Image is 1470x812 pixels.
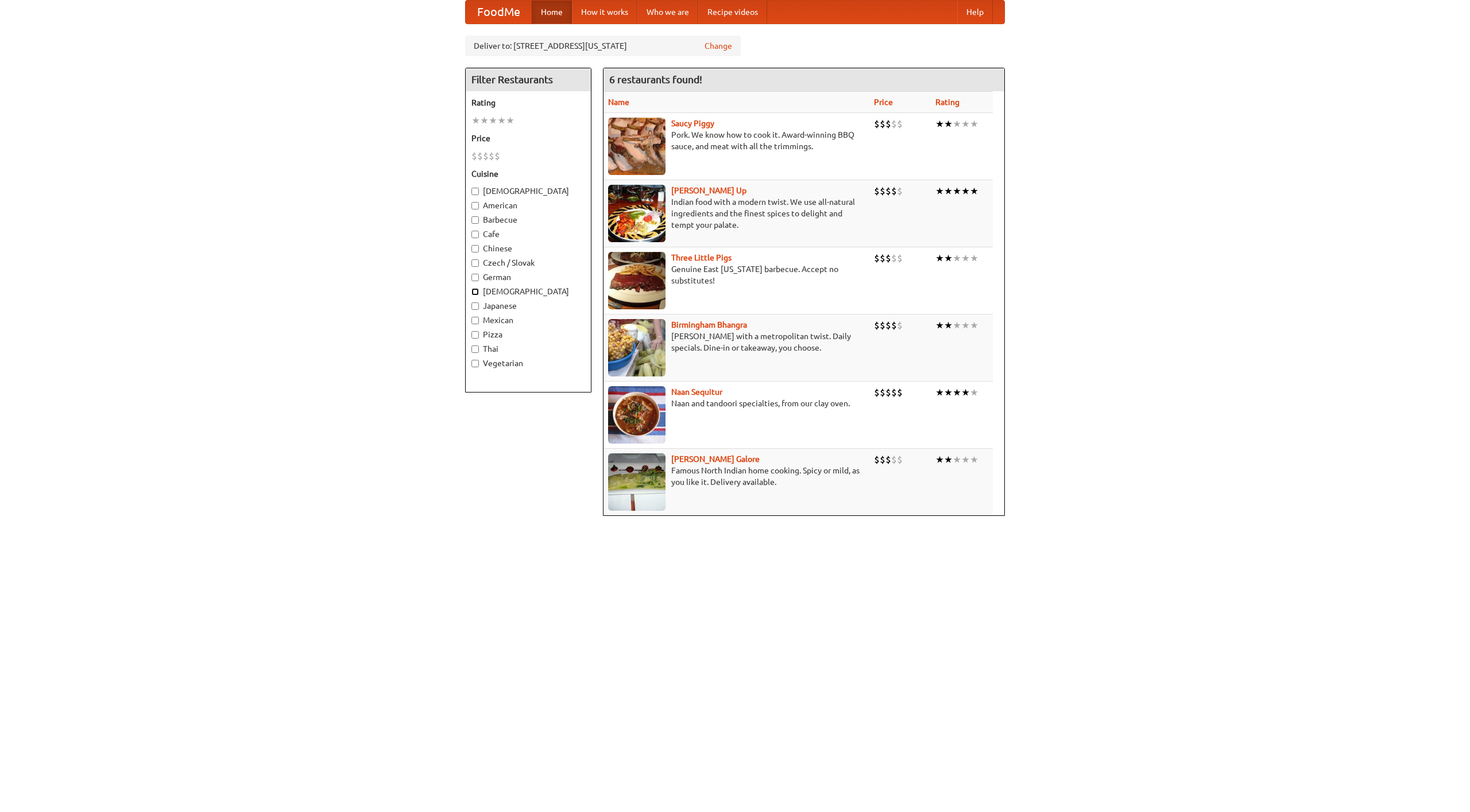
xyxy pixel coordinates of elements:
[608,331,865,353] p: [PERSON_NAME] with a metropolitan twist. Daily specials. Dine-in or takeaway, you choose.
[608,252,666,309] img: littlepigs.jpg
[471,358,585,369] label: Vegetarian
[705,40,732,52] a: Change
[466,68,591,91] h4: Filter Restaurants
[891,453,897,466] li: $
[471,185,585,197] label: [DEMOGRAPHIC_DATA]
[608,263,865,286] p: Genuine East [US_STATE] barbecue. Accept no substitutes!
[953,118,961,130] li: ★
[874,319,880,332] li: $
[874,386,880,399] li: $
[608,319,666,376] img: bhangra.jpg
[970,118,978,130] li: ★
[471,331,479,339] input: Pizza
[935,118,944,130] li: ★
[970,252,978,265] li: ★
[897,453,903,466] li: $
[935,386,944,399] li: ★
[471,257,585,269] label: Czech / Slovak
[532,1,572,24] a: Home
[671,186,746,195] a: [PERSON_NAME] Up
[897,118,903,130] li: $
[953,185,961,197] li: ★
[897,319,903,332] li: $
[471,314,585,326] label: Mexican
[891,319,897,332] li: $
[471,228,585,240] label: Cafe
[885,319,891,332] li: $
[957,1,993,24] a: Help
[897,252,903,265] li: $
[608,453,666,511] img: currygalore.jpg
[935,453,944,466] li: ★
[471,150,477,162] li: $
[897,185,903,197] li: $
[671,253,732,262] a: Three Little Pigs
[471,271,585,283] label: German
[471,202,479,209] input: American
[970,319,978,332] li: ★
[471,300,585,312] label: Japanese
[471,114,480,127] li: ★
[880,118,885,130] li: $
[944,185,953,197] li: ★
[471,97,585,108] h5: Rating
[471,168,585,180] h5: Cuisine
[608,185,666,242] img: curryup.jpg
[891,252,897,265] li: $
[471,288,479,296] input: [DEMOGRAPHIC_DATA]
[944,252,953,265] li: ★
[970,386,978,399] li: ★
[961,185,970,197] li: ★
[885,118,891,130] li: $
[466,1,532,24] a: FoodMe
[671,387,722,397] b: Naan Sequitur
[953,252,961,265] li: ★
[874,185,880,197] li: $
[897,386,903,399] li: $
[874,453,880,466] li: $
[471,214,585,226] label: Barbecue
[465,36,741,56] div: Deliver to: [STREET_ADDRESS][US_STATE]
[471,345,479,353] input: Thai
[671,454,760,464] a: [PERSON_NAME] Galore
[880,252,885,265] li: $
[471,259,479,267] input: Czech / Slovak
[953,386,961,399] li: ★
[637,1,698,24] a: Who we are
[608,196,865,231] p: Indian food with a modern twist. We use all-natural ingredients and the finest spices to delight ...
[880,453,885,466] li: $
[953,453,961,466] li: ★
[471,216,479,224] input: Barbecue
[885,252,891,265] li: $
[880,319,885,332] li: $
[961,252,970,265] li: ★
[880,386,885,399] li: $
[608,118,666,175] img: saucy.jpg
[953,319,961,332] li: ★
[489,150,494,162] li: $
[471,245,479,252] input: Chinese
[874,98,893,107] a: Price
[698,1,767,24] a: Recipe videos
[961,319,970,332] li: ★
[880,185,885,197] li: $
[483,150,489,162] li: $
[471,231,479,238] input: Cafe
[471,286,585,297] label: [DEMOGRAPHIC_DATA]
[944,118,953,130] li: ★
[671,119,714,128] b: Saucy Piggy
[885,185,891,197] li: $
[471,302,479,310] input: Japanese
[497,114,506,127] li: ★
[471,243,585,254] label: Chinese
[891,118,897,130] li: $
[489,114,497,127] li: ★
[944,386,953,399] li: ★
[471,317,479,324] input: Mexican
[477,150,483,162] li: $
[970,185,978,197] li: ★
[471,200,585,211] label: American
[608,98,629,107] a: Name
